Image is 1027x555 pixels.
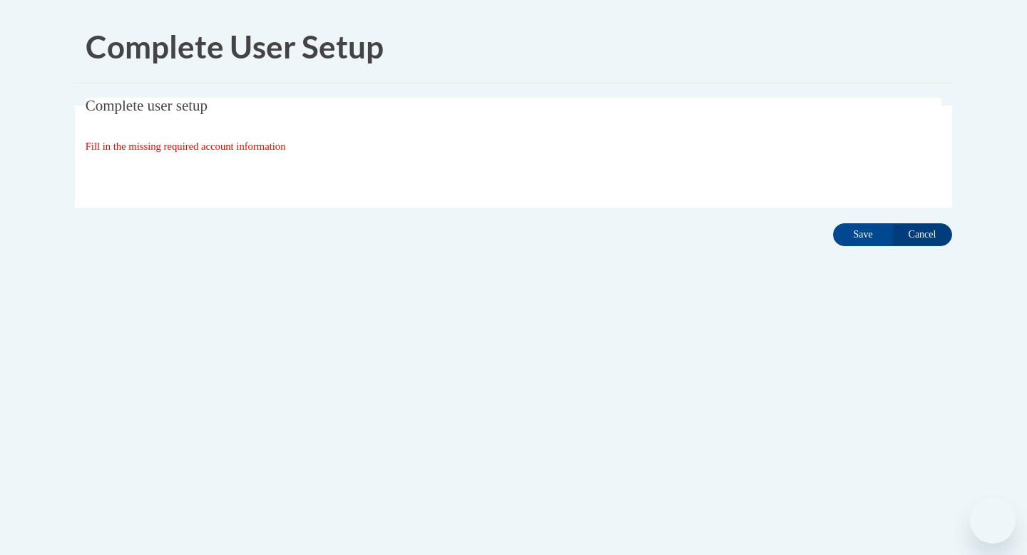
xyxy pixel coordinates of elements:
input: Cancel [892,223,952,246]
input: Save [833,223,893,246]
span: Complete user setup [86,97,208,114]
iframe: Button to launch messaging window [970,498,1016,544]
span: Complete User Setup [86,28,384,65]
span: Fill in the missing required account information [86,141,286,152]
